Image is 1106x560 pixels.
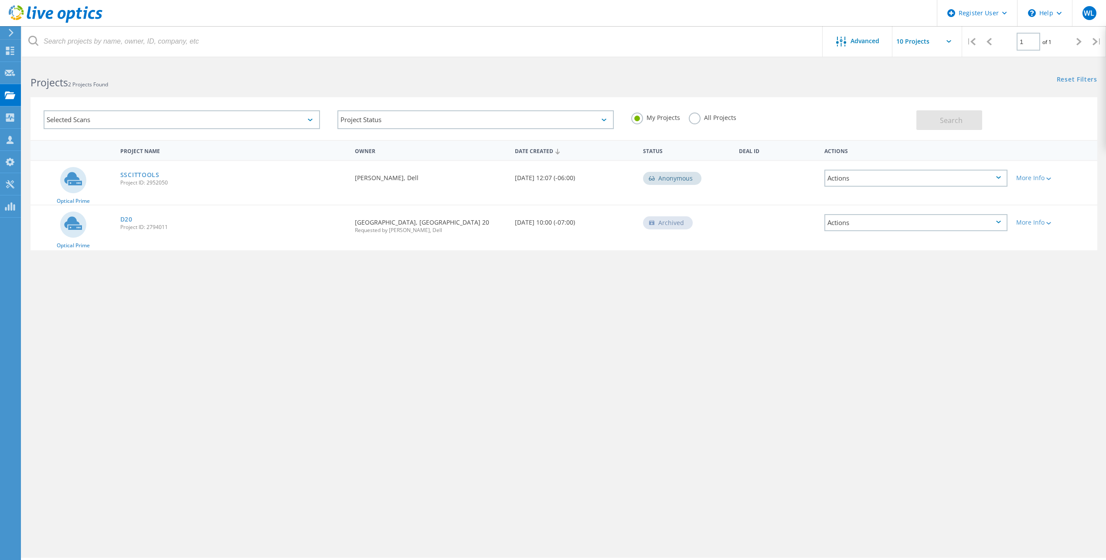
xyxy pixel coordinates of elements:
span: Optical Prime [57,243,90,248]
div: [GEOGRAPHIC_DATA], [GEOGRAPHIC_DATA] 20 [351,205,510,242]
span: WL [1084,10,1094,17]
input: Search projects by name, owner, ID, company, etc [22,26,823,57]
span: Search [940,116,963,125]
div: | [1088,26,1106,57]
label: My Projects [631,113,680,121]
a: Reset Filters [1057,76,1097,84]
div: More Info [1016,219,1093,225]
b: Projects [31,75,68,89]
span: Requested by [PERSON_NAME], Dell [355,228,506,233]
a: SSCITTOOLS [120,172,160,178]
span: Advanced [851,38,879,44]
a: Live Optics Dashboard [9,18,102,24]
div: Deal Id [735,142,820,158]
div: Selected Scans [44,110,320,129]
span: Project ID: 2952050 [120,180,346,185]
div: Date Created [510,142,639,159]
span: Optical Prime [57,198,90,204]
div: [PERSON_NAME], Dell [351,161,510,190]
div: Actions [820,142,1012,158]
svg: \n [1028,9,1036,17]
div: Archived [643,216,693,229]
span: 2 Projects Found [68,81,108,88]
label: All Projects [689,113,736,121]
div: Owner [351,142,510,158]
span: Project ID: 2794011 [120,225,346,230]
div: Status [639,142,735,158]
div: More Info [1016,175,1093,181]
span: of 1 [1042,38,1052,46]
div: Actions [824,214,1007,231]
div: Project Status [337,110,614,129]
a: D20 [120,216,133,222]
div: Anonymous [643,172,701,185]
button: Search [916,110,982,130]
div: | [962,26,980,57]
div: Project Name [116,142,351,158]
div: [DATE] 10:00 (-07:00) [510,205,639,234]
div: Actions [824,170,1007,187]
div: [DATE] 12:07 (-06:00) [510,161,639,190]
